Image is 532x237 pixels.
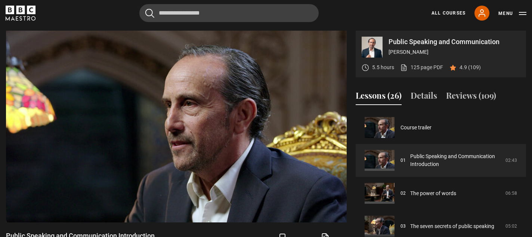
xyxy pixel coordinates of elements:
[460,64,481,71] p: 4.9 (109)
[145,9,154,18] button: Submit the search query
[6,6,35,21] svg: BBC Maestro
[6,31,347,222] video-js: Video Player
[411,89,437,105] button: Details
[389,39,520,45] p: Public Speaking and Communication
[432,10,466,16] a: All Courses
[356,89,402,105] button: Lessons (26)
[498,10,526,17] button: Toggle navigation
[410,153,501,168] a: Public Speaking and Communication Introduction
[372,64,394,71] p: 5.5 hours
[410,222,494,230] a: The seven secrets of public speaking
[400,64,443,71] a: 125 page PDF
[139,4,319,22] input: Search
[389,48,520,56] p: [PERSON_NAME]
[400,124,432,132] a: Course trailer
[446,89,496,105] button: Reviews (109)
[410,190,456,197] a: The power of words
